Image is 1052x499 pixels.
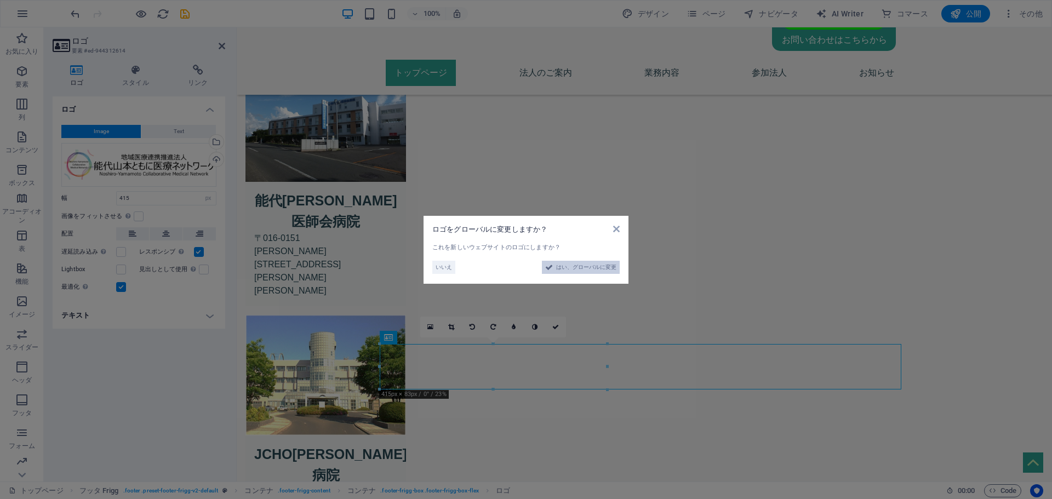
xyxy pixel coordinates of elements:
button: はい、グローバルに変更 [542,261,620,274]
span: いいえ [436,261,452,274]
span: はい、グローバルに変更 [556,261,616,274]
div: これを新しいウェブサイトのロゴにしますか？ [432,243,620,253]
button: いいえ [432,261,455,274]
span: ロゴをグローバルに変更しますか？ [432,225,547,233]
